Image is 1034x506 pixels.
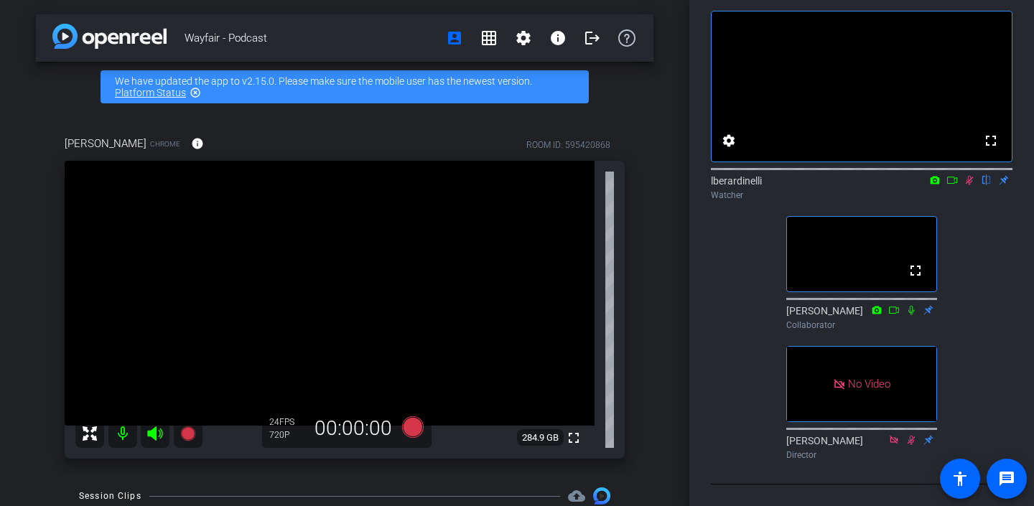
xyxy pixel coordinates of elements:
[190,87,201,98] mat-icon: highlight_off
[115,87,186,98] a: Platform Status
[786,304,937,332] div: [PERSON_NAME]
[998,470,1015,487] mat-icon: message
[584,29,601,47] mat-icon: logout
[907,262,924,279] mat-icon: fullscreen
[185,24,437,52] span: Wayfair - Podcast
[526,139,610,151] div: ROOM ID: 595420868
[711,174,1012,202] div: lberardinelli
[982,132,1000,149] mat-icon: fullscreen
[446,29,463,47] mat-icon: account_box
[305,416,401,441] div: 00:00:00
[269,429,305,441] div: 720P
[79,489,141,503] div: Session Clips
[52,24,167,49] img: app-logo
[568,487,585,505] mat-icon: cloud_upload
[279,417,294,427] span: FPS
[786,434,937,462] div: [PERSON_NAME]
[720,132,737,149] mat-icon: settings
[101,70,589,103] div: We have updated the app to v2.15.0. Please make sure the mobile user has the newest version.
[565,429,582,446] mat-icon: fullscreen
[978,173,995,186] mat-icon: flip
[517,429,564,446] span: 284.9 GB
[848,377,890,390] span: No Video
[568,487,585,505] span: Destinations for your clips
[65,136,146,151] span: [PERSON_NAME]
[711,189,1012,202] div: Watcher
[786,319,937,332] div: Collaborator
[480,29,498,47] mat-icon: grid_on
[951,470,969,487] mat-icon: accessibility
[150,139,180,149] span: Chrome
[269,416,305,428] div: 24
[515,29,532,47] mat-icon: settings
[549,29,567,47] mat-icon: info
[786,449,937,462] div: Director
[191,137,204,150] mat-icon: info
[593,487,610,505] img: Session clips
